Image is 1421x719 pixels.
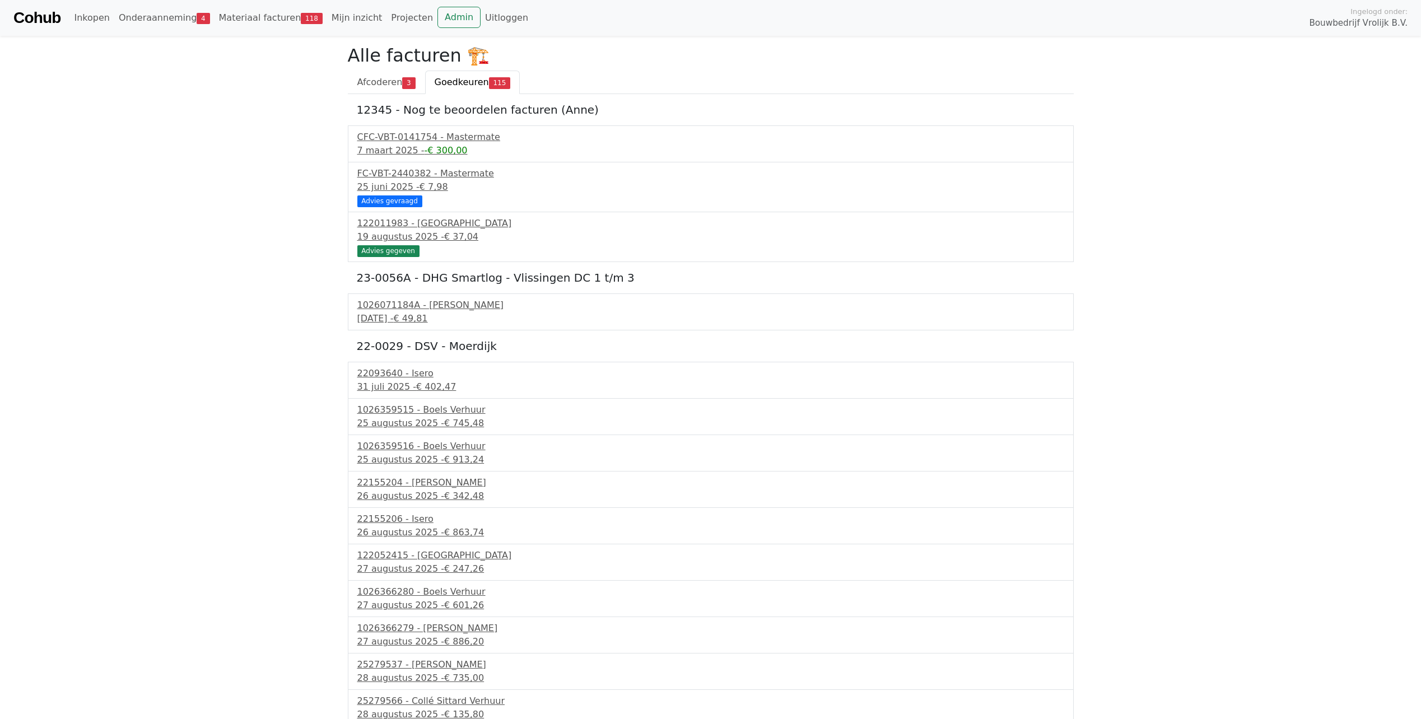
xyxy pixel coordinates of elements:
[420,181,448,192] span: € 7,98
[357,549,1064,562] div: 122052415 - [GEOGRAPHIC_DATA]
[357,694,1064,708] div: 25279566 - Collé Sittard Verhuur
[402,77,415,88] span: 3
[444,454,484,465] span: € 913,24
[357,180,1064,194] div: 25 juni 2025 -
[357,130,1064,157] a: CFC-VBT-0141754 - Mastermate7 maart 2025 --€ 300,00
[444,563,484,574] span: € 247,26
[357,562,1064,576] div: 27 augustus 2025 -
[444,418,484,428] span: € 745,48
[69,7,114,29] a: Inkopen
[481,7,533,29] a: Uitloggen
[357,103,1065,116] h5: 12345 - Nog te beoordelen facturen (Anne)
[357,195,422,207] div: Advies gevraagd
[357,476,1064,489] div: 22155204 - [PERSON_NAME]
[357,599,1064,612] div: 27 augustus 2025 -
[444,527,484,538] span: € 863,74
[357,440,1064,466] a: 1026359516 - Boels Verhuur25 augustus 2025 -€ 913,24
[357,417,1064,430] div: 25 augustus 2025 -
[357,585,1064,612] a: 1026366280 - Boels Verhuur27 augustus 2025 -€ 601,26
[357,549,1064,576] a: 122052415 - [GEOGRAPHIC_DATA]27 augustus 2025 -€ 247,26
[357,167,1064,180] div: FC-VBT-2440382 - Mastermate
[357,658,1064,671] div: 25279537 - [PERSON_NAME]
[357,403,1064,430] a: 1026359515 - Boels Verhuur25 augustus 2025 -€ 745,48
[357,476,1064,503] a: 22155204 - [PERSON_NAME]26 augustus 2025 -€ 342,48
[357,130,1064,144] div: CFC-VBT-0141754 - Mastermate
[357,453,1064,466] div: 25 augustus 2025 -
[357,512,1064,526] div: 22155206 - Isero
[393,313,427,324] span: € 49,81
[327,7,387,29] a: Mijn inzicht
[357,339,1065,353] h5: 22-0029 - DSV - Moerdijk
[197,13,209,24] span: 4
[444,636,484,647] span: € 886,20
[425,71,520,94] a: Goedkeuren115
[1350,6,1408,17] span: Ingelogd onder:
[215,7,327,29] a: Materiaal facturen118
[348,45,1074,66] h2: Alle facturen 🏗️
[1309,17,1408,30] span: Bouwbedrijf Vrolijk B.V.
[357,512,1064,539] a: 22155206 - Isero26 augustus 2025 -€ 863,74
[444,673,484,683] span: € 735,00
[357,622,1064,648] a: 1026366279 - [PERSON_NAME]27 augustus 2025 -€ 886,20
[357,144,1064,157] div: 7 maart 2025 -
[357,217,1064,255] a: 122011983 - [GEOGRAPHIC_DATA]19 augustus 2025 -€ 37,04 Advies gegeven
[357,298,1064,325] a: 1026071184A - [PERSON_NAME][DATE] -€ 49,81
[357,312,1064,325] div: [DATE] -
[13,4,60,31] a: Cohub
[357,217,1064,230] div: 122011983 - [GEOGRAPHIC_DATA]
[301,13,323,24] span: 118
[444,231,478,242] span: € 37,04
[444,600,484,610] span: € 601,26
[357,526,1064,539] div: 26 augustus 2025 -
[444,491,484,501] span: € 342,48
[357,298,1064,312] div: 1026071184A - [PERSON_NAME]
[435,77,489,87] span: Goedkeuren
[357,380,1064,394] div: 31 juli 2025 -
[357,245,420,256] div: Advies gegeven
[357,230,1064,244] div: 19 augustus 2025 -
[357,440,1064,453] div: 1026359516 - Boels Verhuur
[357,671,1064,685] div: 28 augustus 2025 -
[416,381,456,392] span: € 402,47
[357,367,1064,380] div: 22093640 - Isero
[357,271,1065,284] h5: 23-0056A - DHG Smartlog - Vlissingen DC 1 t/m 3
[114,7,215,29] a: Onderaanneming4
[357,367,1064,394] a: 22093640 - Isero31 juli 2025 -€ 402,47
[357,622,1064,635] div: 1026366279 - [PERSON_NAME]
[348,71,425,94] a: Afcoderen3
[357,635,1064,648] div: 27 augustus 2025 -
[357,658,1064,685] a: 25279537 - [PERSON_NAME]28 augustus 2025 -€ 735,00
[357,167,1064,206] a: FC-VBT-2440382 - Mastermate25 juni 2025 -€ 7,98 Advies gevraagd
[437,7,481,28] a: Admin
[386,7,437,29] a: Projecten
[489,77,511,88] span: 115
[357,77,403,87] span: Afcoderen
[357,403,1064,417] div: 1026359515 - Boels Verhuur
[424,145,467,156] span: -€ 300,00
[357,585,1064,599] div: 1026366280 - Boels Verhuur
[357,489,1064,503] div: 26 augustus 2025 -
